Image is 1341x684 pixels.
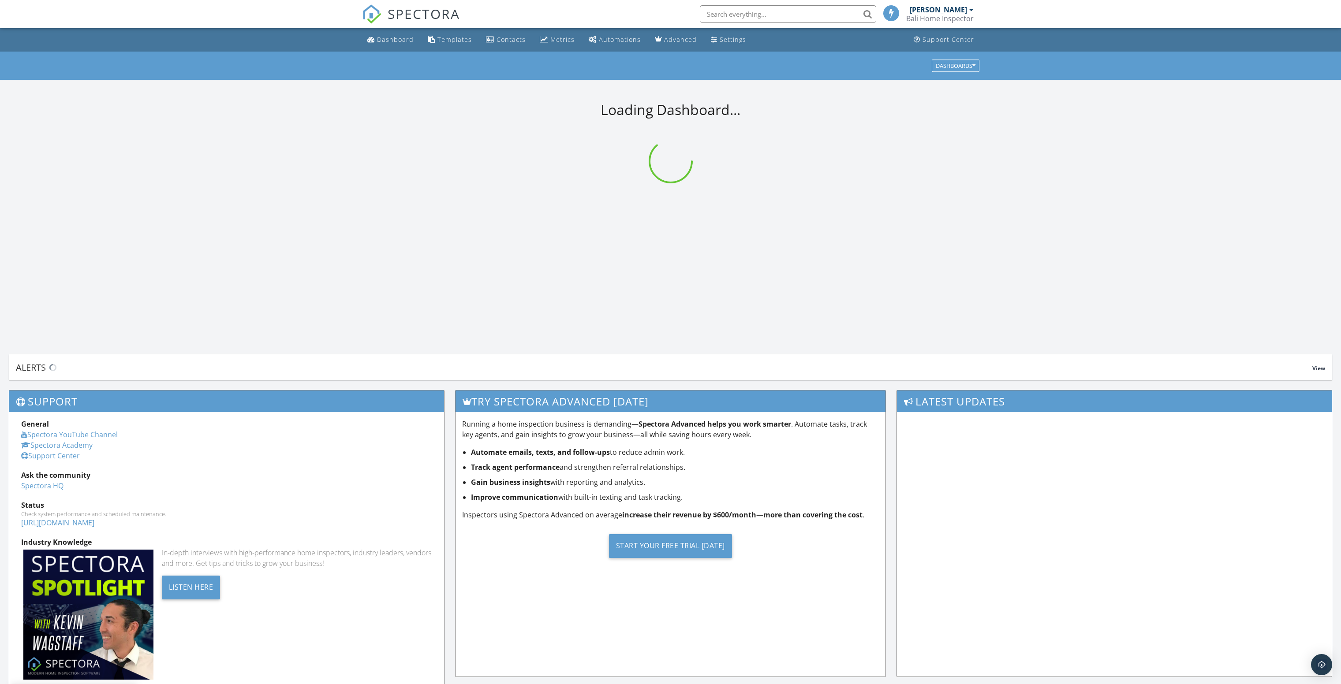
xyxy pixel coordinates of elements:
[720,35,746,44] div: Settings
[1311,654,1332,675] div: Open Intercom Messenger
[936,63,975,69] div: Dashboards
[599,35,641,44] div: Automations
[550,35,575,44] div: Metrics
[9,390,444,412] h3: Support
[471,492,878,502] li: with built-in texting and task tracking.
[21,518,94,528] a: [URL][DOMAIN_NAME]
[21,430,118,439] a: Spectora YouTube Channel
[162,582,220,591] a: Listen Here
[910,5,967,14] div: [PERSON_NAME]
[471,477,550,487] strong: Gain business insights
[622,510,863,520] strong: increase their revenue by $600/month—more than covering the cost
[471,492,558,502] strong: Improve communication
[910,32,978,48] a: Support Center
[664,35,697,44] div: Advanced
[162,576,220,599] div: Listen Here
[162,547,433,569] div: In-depth interviews with high-performance home inspectors, industry leaders, vendors and more. Ge...
[362,12,460,30] a: SPECTORA
[21,537,432,547] div: Industry Knowledge
[639,419,791,429] strong: Spectora Advanced helps you work smarter
[707,32,750,48] a: Settings
[424,32,475,48] a: Templates
[471,462,560,472] strong: Track agent performance
[471,477,878,487] li: with reporting and analytics.
[23,550,153,680] img: Spectoraspolightmain
[462,419,878,440] p: Running a home inspection business is demanding— . Automate tasks, track key agents, and gain ins...
[932,59,979,72] button: Dashboards
[1312,364,1325,372] span: View
[906,14,974,23] div: Bali Home Inspector
[388,4,460,23] span: SPECTORA
[21,451,80,461] a: Support Center
[364,32,417,48] a: Dashboard
[21,510,432,517] div: Check system performance and scheduled maintenance.
[923,35,974,44] div: Support Center
[585,32,644,48] a: Automations (Basic)
[471,447,878,457] li: to reduce admin work.
[497,35,526,44] div: Contacts
[462,527,878,565] a: Start Your Free Trial [DATE]
[456,390,885,412] h3: Try spectora advanced [DATE]
[536,32,578,48] a: Metrics
[21,470,432,480] div: Ask the community
[897,390,1332,412] h3: Latest Updates
[377,35,414,44] div: Dashboard
[21,500,432,510] div: Status
[700,5,876,23] input: Search everything...
[21,440,93,450] a: Spectora Academy
[21,419,49,429] strong: General
[651,32,700,48] a: Advanced
[471,447,610,457] strong: Automate emails, texts, and follow-ups
[462,509,878,520] p: Inspectors using Spectora Advanced on average .
[21,481,64,491] a: Spectora HQ
[482,32,529,48] a: Contacts
[471,462,878,472] li: and strengthen referral relationships.
[16,361,1312,373] div: Alerts
[362,4,381,24] img: The Best Home Inspection Software - Spectora
[437,35,472,44] div: Templates
[609,534,732,558] div: Start Your Free Trial [DATE]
